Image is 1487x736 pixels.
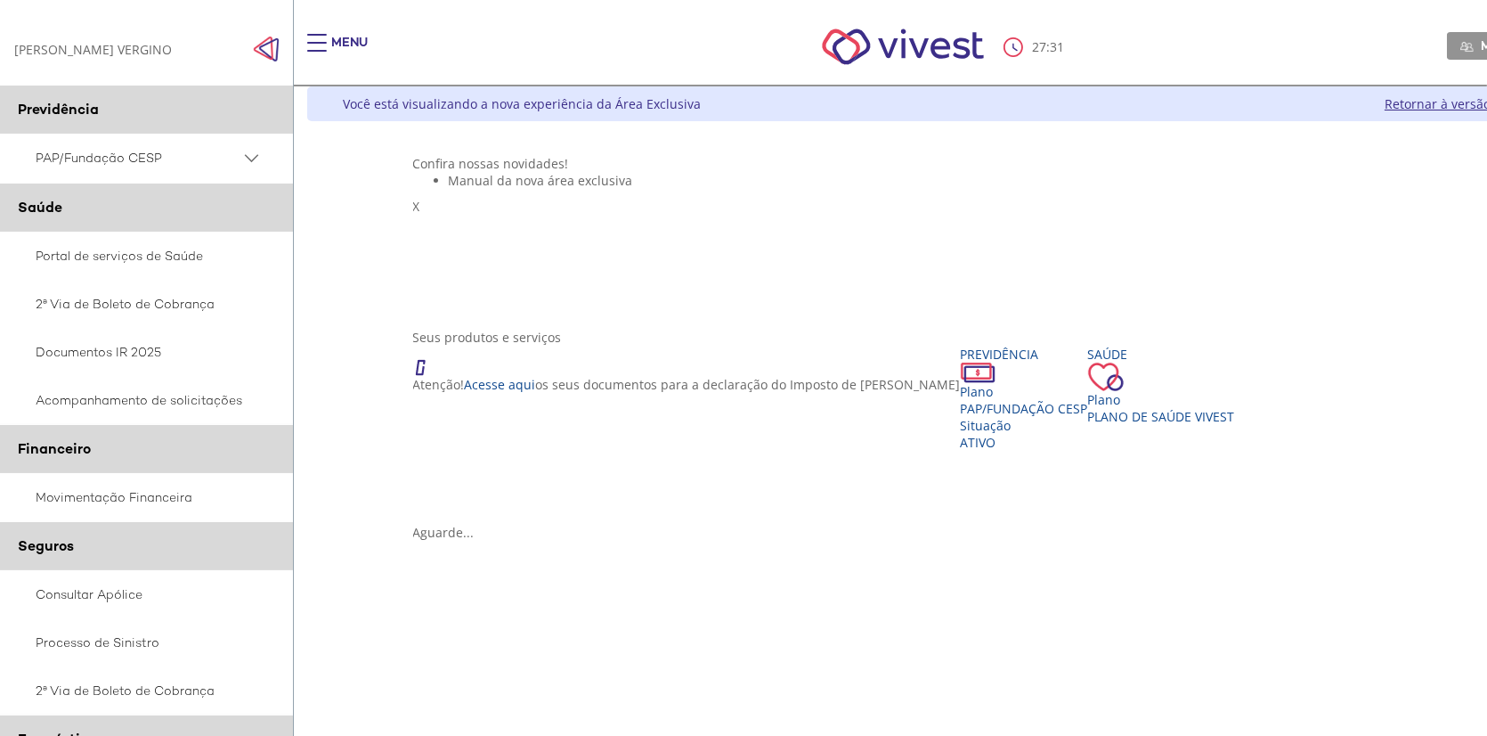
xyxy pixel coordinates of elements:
[1004,37,1068,57] div: :
[961,363,995,383] img: ico_dinheiro.png
[18,439,91,458] span: Financeiro
[413,329,1471,346] div: Seus produtos e serviços
[331,34,368,70] div: Menu
[961,400,1088,417] span: PAP/Fundação CESP
[253,36,280,62] img: Fechar menu
[18,536,74,555] span: Seguros
[802,9,1004,85] img: Vivest
[1088,346,1235,425] a: Saúde PlanoPlano de Saúde VIVEST
[36,147,240,169] span: PAP/Fundação CESP
[18,198,62,217] span: Saúde
[1050,38,1064,55] span: 31
[343,95,701,112] div: Você está visualizando a nova experiência da Área Exclusiva
[1088,391,1235,408] div: Plano
[413,155,1471,311] section: <span lang="pt-BR" dir="ltr">Visualizador do Conteúdo da Web</span> 1
[413,376,961,393] p: Atenção! os seus documentos para a declaração do Imposto de [PERSON_NAME]
[961,417,1088,434] div: Situação
[18,100,99,119] span: Previdência
[961,434,996,451] span: Ativo
[413,524,1471,541] div: Aguarde...
[413,155,1471,172] div: Confira nossas novidades!
[1032,38,1046,55] span: 27
[413,329,1471,541] section: <span lang="en" dir="ltr">ProdutosCard</span>
[253,36,280,62] span: Click to close side navigation.
[14,41,172,58] div: [PERSON_NAME] VERGINO
[449,172,633,189] span: Manual da nova área exclusiva
[413,198,420,215] span: X
[1088,408,1235,425] span: Plano de Saúde VIVEST
[961,346,1088,451] a: Previdência PlanoPAP/Fundação CESP SituaçãoAtivo
[1088,346,1235,363] div: Saúde
[961,383,1088,400] div: Plano
[413,346,443,376] img: ico_atencao.png
[1088,363,1124,391] img: ico_coracao.png
[1460,40,1474,53] img: Meu perfil
[961,346,1088,363] div: Previdência
[465,376,536,393] a: Acesse aqui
